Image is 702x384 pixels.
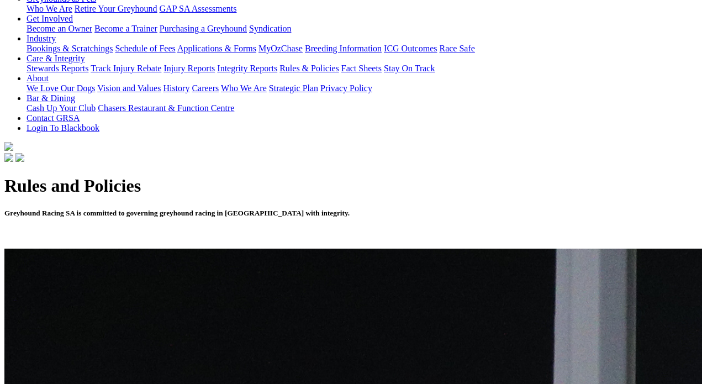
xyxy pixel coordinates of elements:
a: History [163,83,189,93]
a: Become an Owner [27,24,92,33]
a: Careers [192,83,219,93]
a: Care & Integrity [27,54,85,63]
a: Applications & Forms [177,44,256,53]
a: ICG Outcomes [384,44,437,53]
div: Care & Integrity [27,64,698,73]
a: Become a Trainer [94,24,157,33]
a: Bar & Dining [27,93,75,103]
a: Login To Blackbook [27,123,99,133]
a: Purchasing a Greyhound [160,24,247,33]
a: Rules & Policies [279,64,339,73]
a: Injury Reports [163,64,215,73]
img: facebook.svg [4,153,13,162]
a: Cash Up Your Club [27,103,96,113]
a: MyOzChase [258,44,303,53]
a: Chasers Restaurant & Function Centre [98,103,234,113]
a: Schedule of Fees [115,44,175,53]
div: Get Involved [27,24,698,34]
a: Breeding Information [305,44,382,53]
a: Strategic Plan [269,83,318,93]
a: Bookings & Scratchings [27,44,113,53]
div: Bar & Dining [27,103,698,113]
a: Vision and Values [97,83,161,93]
a: Integrity Reports [217,64,277,73]
h5: Greyhound Racing SA is committed to governing greyhound racing in [GEOGRAPHIC_DATA] with integrity. [4,209,698,218]
a: Stewards Reports [27,64,88,73]
a: Who We Are [27,4,72,13]
a: We Love Our Dogs [27,83,95,93]
a: Fact Sheets [341,64,382,73]
a: Who We Are [221,83,267,93]
img: logo-grsa-white.png [4,142,13,151]
a: Race Safe [439,44,474,53]
a: Syndication [249,24,291,33]
a: GAP SA Assessments [160,4,237,13]
a: Privacy Policy [320,83,372,93]
a: Contact GRSA [27,113,80,123]
h1: Rules and Policies [4,176,698,196]
div: About [27,83,698,93]
a: Stay On Track [384,64,435,73]
a: Track Injury Rebate [91,64,161,73]
a: Retire Your Greyhound [75,4,157,13]
div: Industry [27,44,698,54]
a: About [27,73,49,83]
a: Get Involved [27,14,73,23]
div: Greyhounds as Pets [27,4,698,14]
img: twitter.svg [15,153,24,162]
a: Industry [27,34,56,43]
